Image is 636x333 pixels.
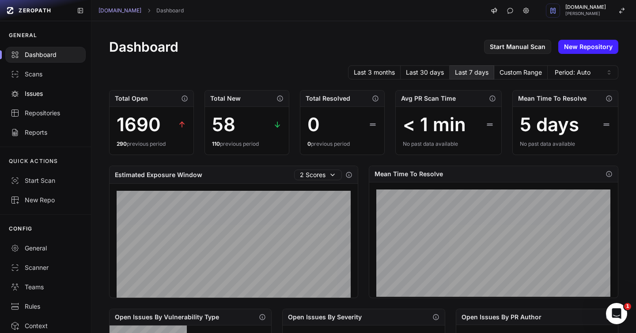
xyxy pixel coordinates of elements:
[307,114,320,135] div: 0
[294,170,342,180] button: 2 Scores
[306,94,350,103] h2: Total Resolved
[98,7,184,14] nav: breadcrumb
[375,170,443,178] h2: Mean Time To Resolve
[212,140,282,148] div: previous period
[9,158,58,165] p: QUICK ACTIONS
[117,140,186,148] div: previous period
[117,140,127,147] span: 290
[98,7,141,14] a: [DOMAIN_NAME]
[115,170,202,179] h2: Estimated Exposure Window
[9,225,32,232] p: CONFIG
[565,5,606,10] span: [DOMAIN_NAME]
[606,69,613,76] svg: caret sort,
[348,65,401,79] button: Last 3 months
[606,303,627,324] iframe: Intercom live chat
[565,11,606,16] span: [PERSON_NAME]
[403,114,466,135] div: < 1 min
[11,128,80,137] div: Reports
[11,89,80,98] div: Issues
[462,313,541,322] h2: Open Issues By PR Author
[518,94,587,103] h2: Mean Time To Resolve
[288,313,362,322] h2: Open Issues By Severity
[212,140,220,147] span: 110
[11,70,80,79] div: Scans
[11,50,80,59] div: Dashboard
[11,322,80,330] div: Context
[19,7,51,14] span: ZEROPATH
[212,114,235,135] div: 58
[401,65,450,79] button: Last 30 days
[484,40,551,54] a: Start Manual Scan
[555,68,591,77] span: Period: Auto
[115,313,219,322] h2: Open Issues By Vulnerability Type
[117,114,161,135] div: 1690
[156,7,184,14] a: Dashboard
[401,94,456,103] h2: Avg PR Scan Time
[450,65,494,79] button: Last 7 days
[11,263,80,272] div: Scanner
[115,94,148,103] h2: Total Open
[11,302,80,311] div: Rules
[494,65,548,79] button: Custom Range
[307,140,311,147] span: 0
[11,244,80,253] div: General
[11,109,80,117] div: Repositories
[403,140,494,148] div: No past data available
[558,40,618,54] a: New Repository
[4,4,70,18] a: ZEROPATH
[210,94,241,103] h2: Total New
[520,114,579,135] div: 5 days
[520,140,611,148] div: No past data available
[9,32,37,39] p: GENERAL
[146,8,152,14] svg: chevron right,
[307,140,377,148] div: previous period
[11,196,80,204] div: New Repo
[11,176,80,185] div: Start Scan
[109,39,178,55] h1: Dashboard
[624,303,631,310] span: 1
[11,283,80,291] div: Teams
